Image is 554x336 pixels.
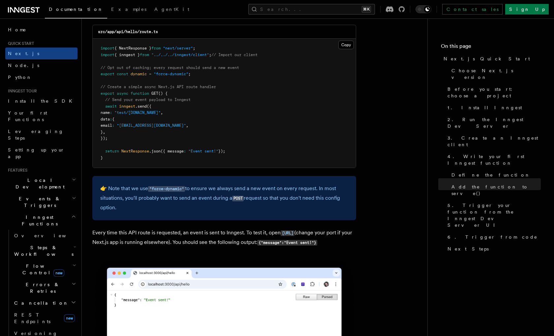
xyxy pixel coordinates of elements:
span: 2. Run the Inngest Dev Server [447,116,541,129]
span: "next/server" [163,46,193,50]
span: NextResponse [121,149,149,153]
span: Versioning [14,331,58,336]
span: Define the function [451,172,530,178]
a: "force-dynamic" [148,185,185,191]
p: 👉 Note that we use to ensure we always send a new event on every request. In most situations, you... [100,184,348,212]
button: Errors & Retries [12,279,77,297]
span: Errors & Retries [12,281,72,294]
span: Choose Next.js version [451,67,541,81]
span: "[EMAIL_ADDRESS][DOMAIN_NAME]" [117,123,186,128]
span: = [149,72,151,76]
span: Install the SDK [8,98,76,104]
code: [URL] [281,230,294,236]
span: import [101,52,114,57]
span: dynamic [131,72,147,76]
span: Features [5,168,27,173]
span: 3. Create an Inngest client [447,135,541,148]
a: 2. Run the Inngest Dev Server [445,114,541,132]
a: Define the function [449,169,541,181]
span: Inngest Functions [5,214,71,227]
button: Cancellation [12,297,77,309]
button: Local Development [5,174,77,193]
a: Choose Next.js version [449,65,541,83]
a: Setting up your app [5,144,77,162]
span: Next.js [8,51,39,56]
code: POST [232,196,244,201]
span: Home [8,26,26,33]
span: ({ [147,104,151,109]
span: Before you start: choose a project [447,86,541,99]
span: Local Development [5,177,72,190]
span: // Create a simple async Next.js API route handler [101,84,216,89]
span: : [112,123,114,128]
span: export [101,91,114,96]
span: import [101,46,114,50]
a: Before you start: choose a project [445,83,541,102]
span: REST Endpoints [14,312,50,324]
span: Your first Functions [8,110,47,122]
span: Setting up your app [8,147,65,159]
span: } [101,130,103,134]
span: async [117,91,128,96]
span: Examples [111,7,146,12]
span: .send [135,104,147,109]
span: }); [101,136,108,141]
h4: On this page [441,42,541,53]
a: Home [5,24,77,36]
span: from [140,52,149,57]
span: GET [151,91,158,96]
a: 5. Trigger your function from the Inngest Dev Server UI [445,199,541,231]
span: }); [218,149,225,153]
a: Leveraging Steps [5,125,77,144]
span: // Import our client [211,52,258,57]
span: , [186,123,188,128]
span: ({ message [161,149,184,153]
span: Leveraging Steps [8,129,64,141]
code: {"message":"Event sent!"} [257,240,317,246]
span: Add the function to serve() [451,184,541,197]
a: 4. Write your first Inngest function [445,151,541,169]
span: ; [209,52,211,57]
a: 6. Trigger from code [445,231,541,243]
code: src/app/api/hello/route.ts [98,29,158,34]
a: 3. Create an Inngest client [445,132,541,151]
span: Python [8,75,32,80]
button: Inngest Functions [5,211,77,230]
span: 6. Trigger from code [447,234,538,240]
a: Your first Functions [5,107,77,125]
span: ; [193,46,195,50]
span: new [64,314,75,322]
a: Next.js Quick Start [441,53,541,65]
span: .json [149,149,161,153]
span: { NextResponse } [114,46,151,50]
button: Search...⌘K [248,4,375,15]
a: Overview [12,230,77,242]
span: // Send your event payload to Inngest [105,97,191,102]
span: await [105,104,117,109]
p: Every time this API route is requested, an event is sent to Inngest. To test it, open (change you... [92,228,356,247]
a: Node.js [5,59,77,71]
span: Documentation [49,7,103,12]
span: email [101,123,112,128]
code: "force-dynamic" [148,186,185,192]
span: "Event sent!" [188,149,218,153]
button: Copy [338,41,354,49]
a: AgentKit [150,2,193,18]
a: REST Endpointsnew [12,309,77,327]
span: const [117,72,128,76]
button: Toggle dark mode [415,5,431,13]
button: Flow Controlnew [12,260,77,279]
a: Python [5,71,77,83]
span: export [101,72,114,76]
a: Contact sales [442,4,503,15]
a: Sign Up [505,4,549,15]
span: } [101,155,103,160]
span: Inngest tour [5,88,37,94]
a: Next Steps [445,243,541,255]
span: data [101,117,110,121]
a: Install the SDK [5,95,77,107]
span: from [151,46,161,50]
span: Flow Control [12,263,73,276]
span: new [53,269,64,277]
span: AgentKit [154,7,189,12]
